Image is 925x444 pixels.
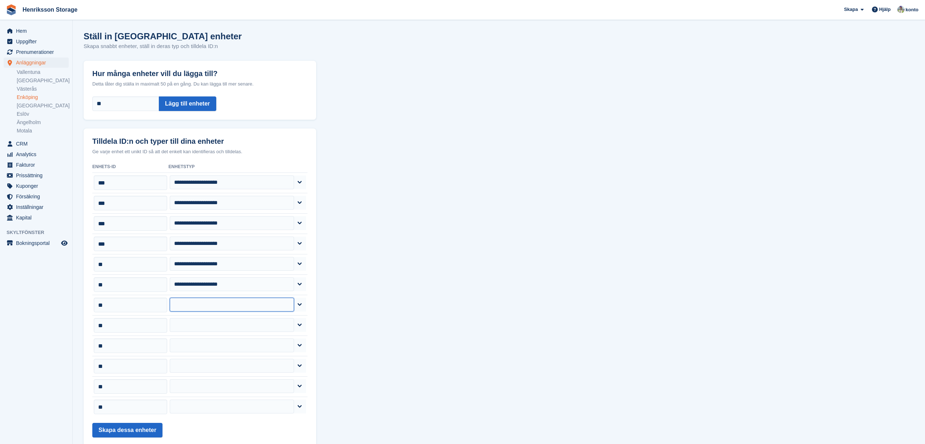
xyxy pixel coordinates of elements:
[92,80,307,88] p: Detta låter dig ställa in maximalt 50 på en gång. Du kan lägga till mer senare.
[4,58,69,68] a: menu
[16,213,60,223] span: Kapital
[84,42,242,51] p: Skapa snabbt enheter, ställ in deras typ och tilldela ID:n
[92,423,162,437] button: Skapa dessa enheter
[4,160,69,170] a: menu
[4,213,69,223] a: menu
[16,160,60,170] span: Fakturor
[7,229,72,236] span: Skyltfönster
[16,26,60,36] span: Hem
[169,161,307,173] th: Enhetstyp
[92,148,307,155] p: Ge varje enhet ett unikt ID så att det enkelt kan identifieras och tilldelas.
[4,36,69,47] a: menu
[4,26,69,36] a: menu
[16,149,60,159] span: Analytics
[16,181,60,191] span: Kuponger
[4,238,69,248] a: meny
[92,137,224,146] strong: Tilldela ID:n och typer till dina enheter
[16,58,60,68] span: Anläggningar
[16,238,60,248] span: Bokningsportal
[17,127,69,134] a: Motala
[16,202,60,212] span: Inställningar
[4,47,69,57] a: menu
[17,77,69,84] a: [GEOGRAPHIC_DATA]
[16,47,60,57] span: Prenumerationer
[92,61,307,78] label: Hur många enheter vill du lägga till?
[4,139,69,149] a: menu
[159,96,216,111] button: Lägg till enheter
[17,119,69,126] a: Ängelholm
[92,161,169,173] th: Enhets-ID
[4,149,69,159] a: menu
[16,170,60,181] span: Prissättning
[17,86,69,92] a: Västerås
[906,6,918,13] span: konto
[4,202,69,212] a: menu
[4,170,69,181] a: menu
[4,191,69,202] a: menu
[844,6,858,13] span: Skapa
[60,239,69,247] a: Förhandsgranska butik
[16,191,60,202] span: Försäkring
[17,102,69,109] a: [GEOGRAPHIC_DATA]
[16,36,60,47] span: Uppgifter
[17,94,69,101] a: Enköping
[879,6,891,13] span: Hjälp
[17,111,69,118] a: Eslöv
[20,4,80,16] a: Henriksson Storage
[6,4,17,15] img: stora-icon-8386f47178a22dfd0bd8f6a31ec36ba5ce8667c1dd55bd0f319d3a0aa187defe.svg
[16,139,60,149] span: CRM
[84,31,242,41] h1: Ställ in [GEOGRAPHIC_DATA] enheter
[4,181,69,191] a: menu
[897,6,905,13] img: Daniel Axberg
[17,69,69,76] a: Vallentuna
